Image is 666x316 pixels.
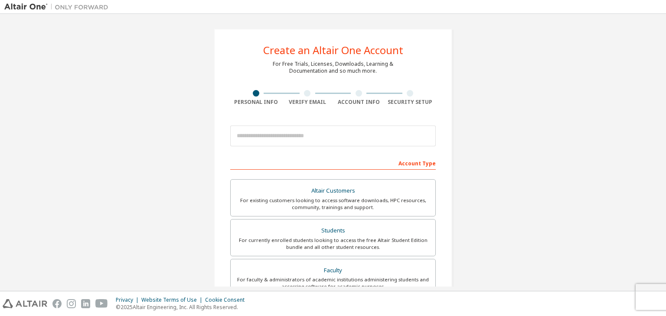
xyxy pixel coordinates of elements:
[205,297,250,303] div: Cookie Consent
[333,99,385,106] div: Account Info
[116,303,250,311] p: © 2025 Altair Engineering, Inc. All Rights Reserved.
[67,299,76,308] img: instagram.svg
[236,264,430,277] div: Faculty
[236,237,430,251] div: For currently enrolled students looking to access the free Altair Student Edition bundle and all ...
[230,156,436,170] div: Account Type
[52,299,62,308] img: facebook.svg
[95,299,108,308] img: youtube.svg
[282,99,333,106] div: Verify Email
[230,99,282,106] div: Personal Info
[236,185,430,197] div: Altair Customers
[141,297,205,303] div: Website Terms of Use
[4,3,113,11] img: Altair One
[273,61,393,74] div: For Free Trials, Licenses, Downloads, Learning & Documentation and so much more.
[263,45,403,55] div: Create an Altair One Account
[385,99,436,106] div: Security Setup
[236,197,430,211] div: For existing customers looking to access software downloads, HPC resources, community, trainings ...
[3,299,47,308] img: altair_logo.svg
[236,225,430,237] div: Students
[116,297,141,303] div: Privacy
[81,299,90,308] img: linkedin.svg
[236,276,430,290] div: For faculty & administrators of academic institutions administering students and accessing softwa...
